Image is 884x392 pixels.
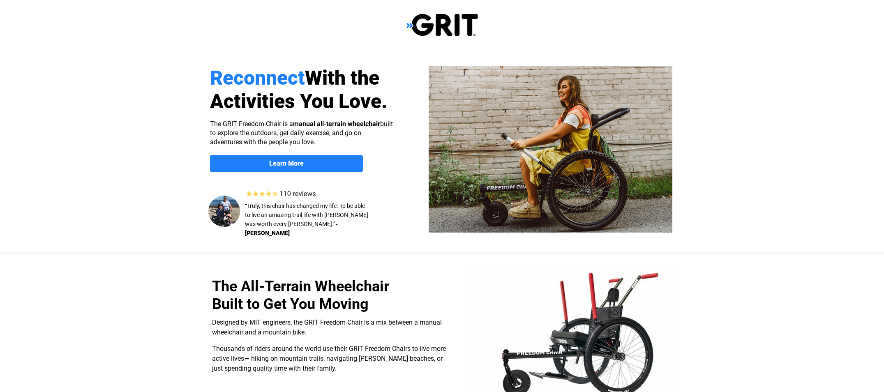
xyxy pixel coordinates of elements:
[293,120,380,128] strong: manual all-terrain wheelchair
[269,159,304,167] strong: Learn More
[210,90,388,113] span: Activities You Love.
[212,278,389,313] span: The All-Terrain Wheelchair Built to Get You Moving
[305,66,379,90] span: With the
[210,120,393,146] span: The GRIT Freedom Chair is a built to explore the outdoors, get daily exercise, and go on adventur...
[245,203,368,227] span: “Truly, this chair has changed my life. To be able to live an amazing trail life with [PERSON_NAM...
[212,318,442,336] span: Designed by MIT engineers, the GRIT Freedom Chair is a mix between a manual wheelchair and a moun...
[212,345,446,372] span: Thousands of riders around the world use their GRIT Freedom Chairs to live more active lives— hik...
[210,155,363,172] a: Learn More
[210,66,305,90] span: Reconnect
